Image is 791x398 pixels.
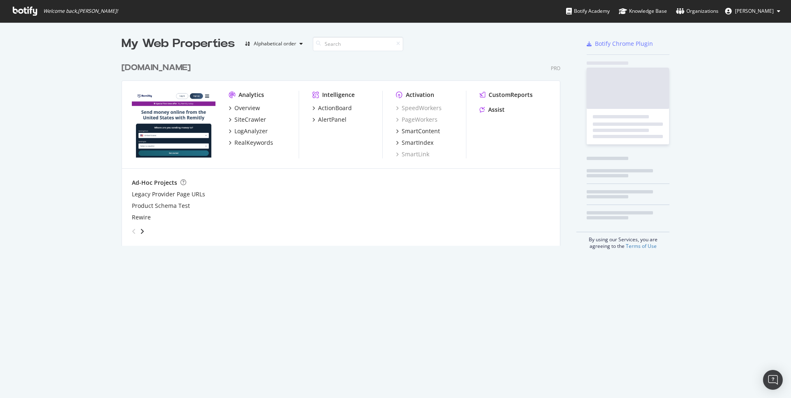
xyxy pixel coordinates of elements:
a: CustomReports [480,91,533,99]
a: Botify Chrome Plugin [587,40,653,48]
div: SmartContent [402,127,440,135]
a: SiteCrawler [229,115,266,124]
a: Product Schema Test [132,202,190,210]
div: Overview [234,104,260,112]
div: Alphabetical order [254,41,296,46]
div: LogAnalyzer [234,127,268,135]
span: Oksana Salvarovska [735,7,774,14]
a: Terms of Use [626,243,657,250]
div: angle-right [139,227,145,236]
a: LogAnalyzer [229,127,268,135]
div: Pro [551,65,560,72]
div: RealKeywords [234,139,273,147]
div: grid [122,52,567,246]
a: ActionBoard [312,104,352,112]
div: Analytics [239,91,264,99]
a: SmartLink [396,150,429,158]
button: [PERSON_NAME] [718,5,787,18]
a: Rewire [132,213,151,221]
div: By using our Services, you are agreeing to the [576,232,669,250]
div: Organizations [676,7,718,15]
div: AlertPanel [318,115,346,124]
div: Activation [406,91,434,99]
span: Welcome back, [PERSON_NAME] ! [43,8,118,14]
div: [DOMAIN_NAME] [122,62,191,74]
div: Assist [488,106,505,114]
div: Open Intercom Messenger [763,370,783,390]
a: Legacy Provider Page URLs [132,190,205,198]
input: Search [313,37,403,51]
a: SpeedWorkers [396,104,442,112]
a: RealKeywords [229,139,273,147]
a: SmartIndex [396,139,433,147]
div: Botify Chrome Plugin [595,40,653,48]
div: Knowledge Base [619,7,667,15]
a: PageWorkers [396,115,438,124]
a: SmartContent [396,127,440,135]
div: ActionBoard [318,104,352,112]
a: Overview [229,104,260,112]
div: angle-left [129,225,139,238]
button: Alphabetical order [241,37,306,50]
div: SiteCrawler [234,115,266,124]
div: CustomReports [489,91,533,99]
a: Assist [480,106,505,114]
div: Botify Academy [566,7,610,15]
div: Intelligence [322,91,355,99]
a: [DOMAIN_NAME] [122,62,194,74]
div: Ad-Hoc Projects [132,179,177,187]
img: remitly.com [132,91,215,158]
a: AlertPanel [312,115,346,124]
div: SmartIndex [402,139,433,147]
div: My Web Properties [122,35,235,52]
